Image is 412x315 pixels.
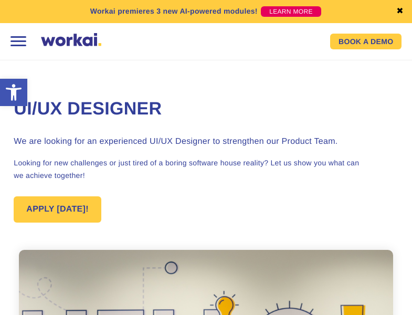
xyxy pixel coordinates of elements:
p: Looking for new challenges or just tired of a boring software house reality? Let us show you what... [14,156,398,182]
a: BOOK A DEMO [330,34,402,49]
h3: We are looking for an experienced UI/UX Designer to strengthen our Product Team. [14,135,398,148]
a: APPLY [DATE]! [14,196,101,223]
p: Workai premieres 3 new AI-powered modules! [90,6,258,17]
a: LEARN MORE [261,6,321,17]
a: ✖ [396,7,404,16]
h1: UI/UX Designer [14,97,398,121]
